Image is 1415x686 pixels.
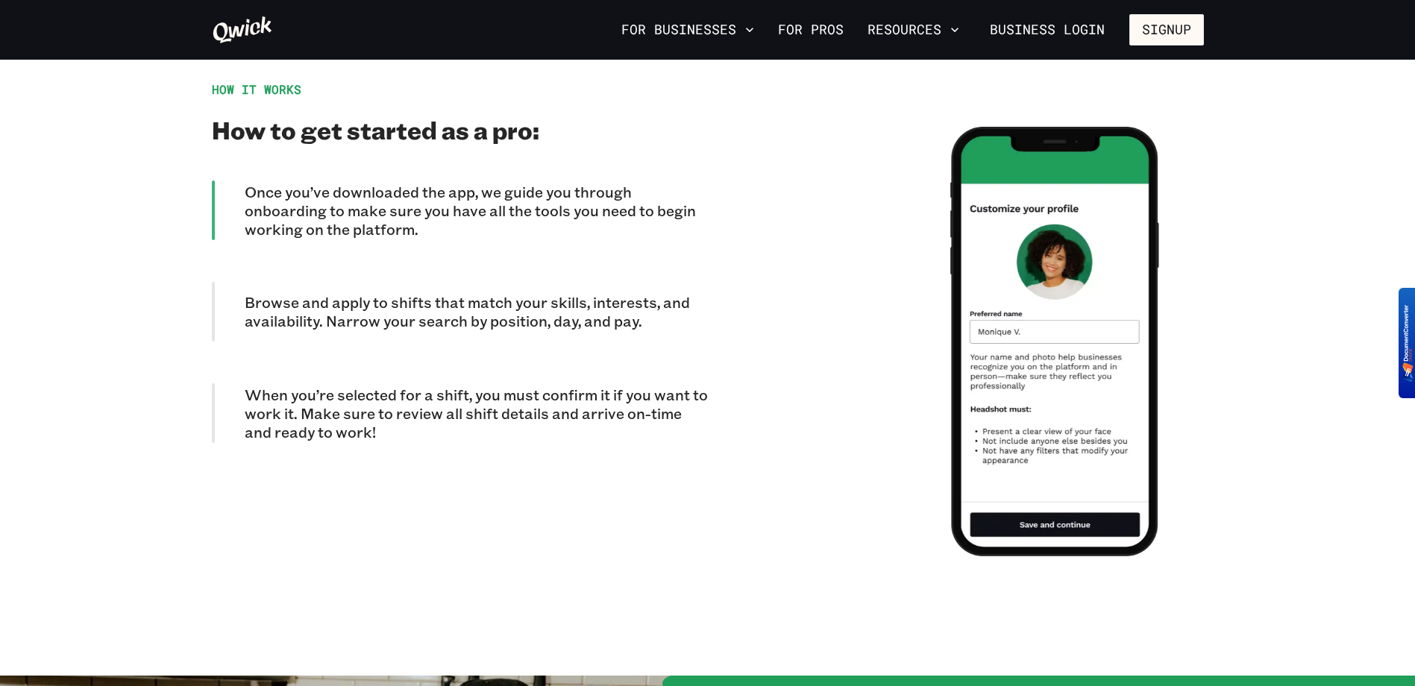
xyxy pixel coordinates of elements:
[977,14,1117,45] a: Business Login
[772,17,850,43] a: For Pros
[245,386,708,441] p: When you’re selected for a shift, you must confirm it if you want to work it. Make sure to review...
[212,82,708,97] div: HOW IT WORKS
[212,282,708,342] div: Browse and apply to shifts that match your skills, interests, and availability. Narrow your searc...
[862,17,965,43] button: Resources
[1129,14,1204,45] button: Signup
[245,183,708,239] p: Once you’ve downloaded the app, we guide you through onboarding to make sure you have all the too...
[950,127,1159,556] img: Step 1: Customize your Profile
[212,180,708,240] div: Once you’ve downloaded the app, we guide you through onboarding to make sure you have all the too...
[212,383,708,443] div: When you’re selected for a shift, you must confirm it if you want to work it. Make sure to review...
[212,115,708,145] h2: How to get started as a pro:
[245,293,708,330] p: Browse and apply to shifts that match your skills, interests, and availability. Narrow your searc...
[615,17,760,43] button: For Businesses
[1402,305,1414,382] img: BKR5lM0sgkDqAAAAAElFTkSuQmCC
